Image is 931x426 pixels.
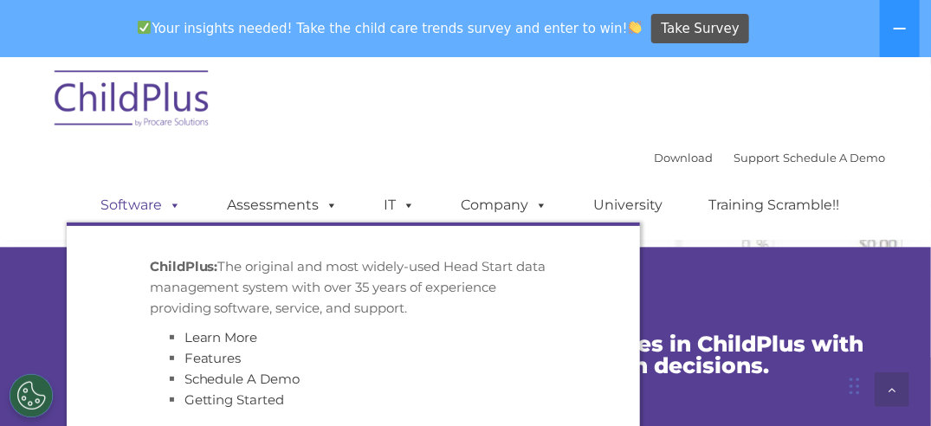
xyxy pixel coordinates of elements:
iframe: Chat Widget [649,239,931,426]
a: Download [655,151,714,165]
strong: ChildPlus: [150,258,218,274]
a: Schedule A Demo [184,371,301,387]
a: Schedule A Demo [784,151,886,165]
button: Cookies Settings [10,374,53,417]
a: Take Survey [651,14,749,44]
img: ✅ [138,21,151,34]
a: Support [734,151,780,165]
font: | [655,151,886,165]
span: Take Survey [662,14,740,44]
a: University [577,188,681,223]
img: ChildPlus by Procare Solutions [46,58,219,145]
a: Getting Started [184,391,285,408]
a: Assessments [210,188,356,223]
div: Drag [850,360,860,412]
a: Learn More [184,329,258,345]
a: Company [444,188,566,223]
a: IT [367,188,433,223]
a: Training Scramble!! [692,188,857,223]
p: The original and most widely-used Head Start data management system with over 35 years of experie... [150,256,557,319]
img: 👏 [629,21,642,34]
a: Features [184,350,242,366]
span: Your insights needed! Take the child care trends survey and enter to win! [131,11,650,45]
a: Software [84,188,199,223]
